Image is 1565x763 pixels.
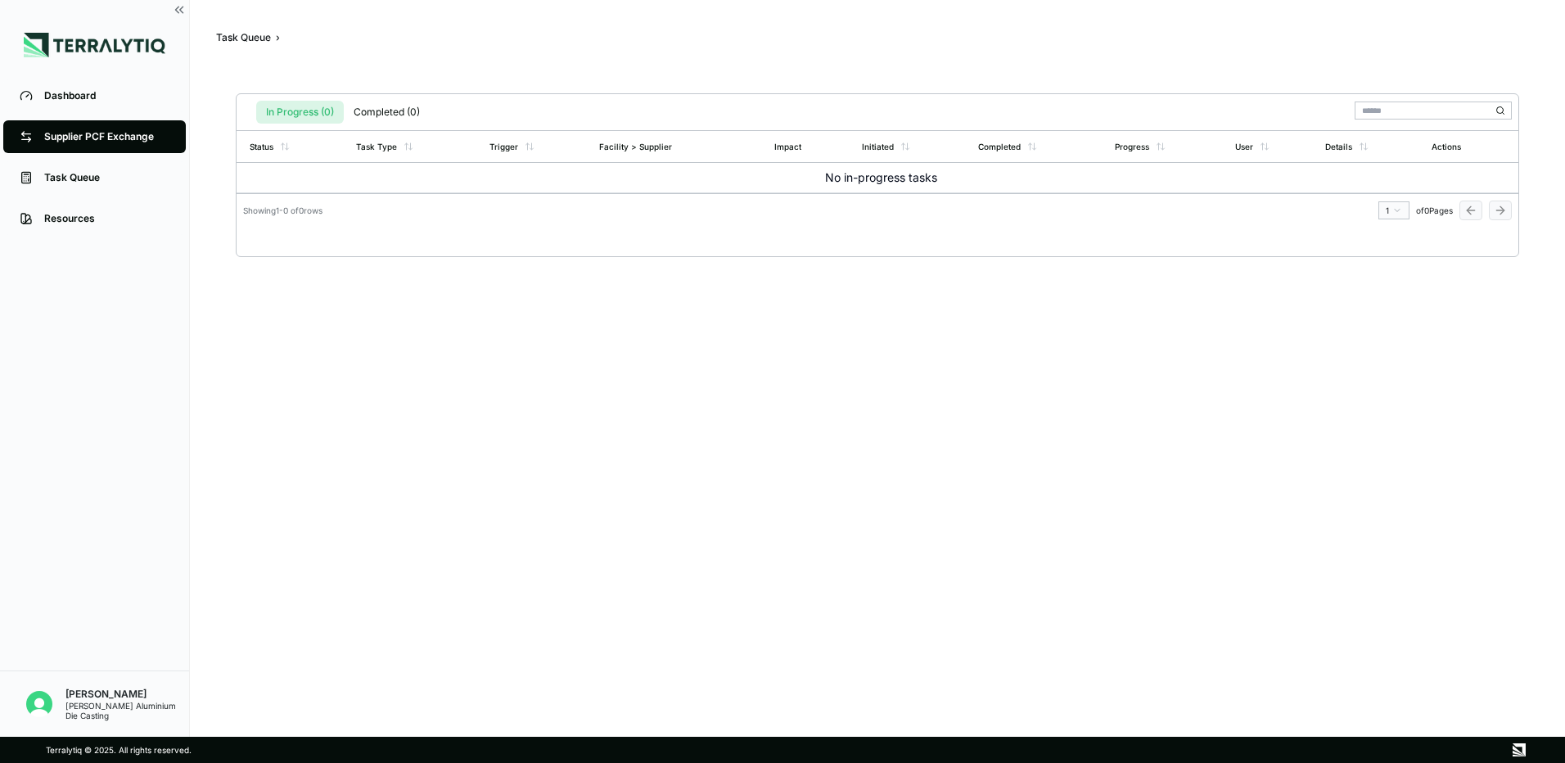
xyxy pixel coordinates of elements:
[243,205,322,215] div: Showing 1 - 0 of 0 rows
[44,130,169,143] div: Supplier PCF Exchange
[978,142,1021,151] div: Completed
[216,31,271,44] div: Task Queue
[24,33,165,57] img: Logo
[356,142,397,151] div: Task Type
[1235,142,1253,151] div: User
[344,101,430,124] button: Completed (0)
[1325,142,1352,151] div: Details
[256,101,344,124] button: In Progress (0)
[774,142,801,151] div: Impact
[1115,142,1149,151] div: Progress
[1386,205,1402,215] div: 1
[250,142,273,151] div: Status
[65,701,189,720] div: [PERSON_NAME] Aluminium Die Casting
[44,212,169,225] div: Resources
[44,89,169,102] div: Dashboard
[1432,142,1461,151] div: Actions
[489,142,518,151] div: Trigger
[26,691,52,717] img: DIrk Soelter
[237,163,1518,193] td: No in-progress tasks
[862,142,894,151] div: Initiated
[65,688,189,701] div: [PERSON_NAME]
[44,171,169,184] div: Task Queue
[20,684,59,724] button: Open user button
[276,31,280,44] span: ›
[1378,201,1409,219] button: 1
[599,142,672,151] div: Facility > Supplier
[1416,205,1453,215] span: of 0 Pages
